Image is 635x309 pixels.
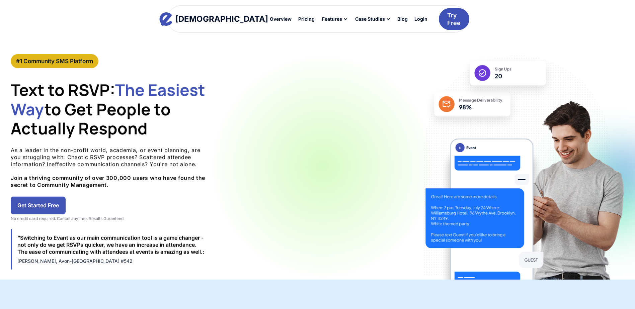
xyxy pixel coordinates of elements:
span: The Easiest Way [11,79,205,120]
a: Overview [266,13,295,25]
a: Get Started Free [11,197,66,214]
div: Case Studies [355,17,385,21]
strong: Join a thriving community of over 300,000 users who have found the secret to Community Management. [11,175,205,188]
a: #1 Community SMS Platform [11,54,98,68]
div: “Switching to Evant as our main communication tool is a game changer - not only do we get RSVPs q... [17,234,206,255]
div: Case Studies [351,13,394,25]
div: Try Free [447,11,461,27]
h1: Text to RSVP: to Get People to Actually Respond [11,80,212,138]
div: Overview [270,17,292,21]
div: Blog [397,17,408,21]
div: Features [318,13,351,25]
a: Login [411,13,431,25]
div: Login [414,17,427,21]
p: As a leader in the non-profit world, academia, or event planning, are you struggling with: Chaoti... [11,147,212,189]
a: Pricing [295,13,318,25]
div: Features [322,17,342,21]
a: Blog [394,13,411,25]
div: [DEMOGRAPHIC_DATA] [175,15,268,23]
a: Try Free [439,8,469,30]
div: #1 Community SMS Platform [16,58,93,65]
div: [PERSON_NAME], Avon-[GEOGRAPHIC_DATA] #542 [17,258,206,264]
a: home [166,12,262,26]
div: No credit card required. Cancel anytime. Results Guranteed [11,216,212,221]
div: Pricing [298,17,315,21]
